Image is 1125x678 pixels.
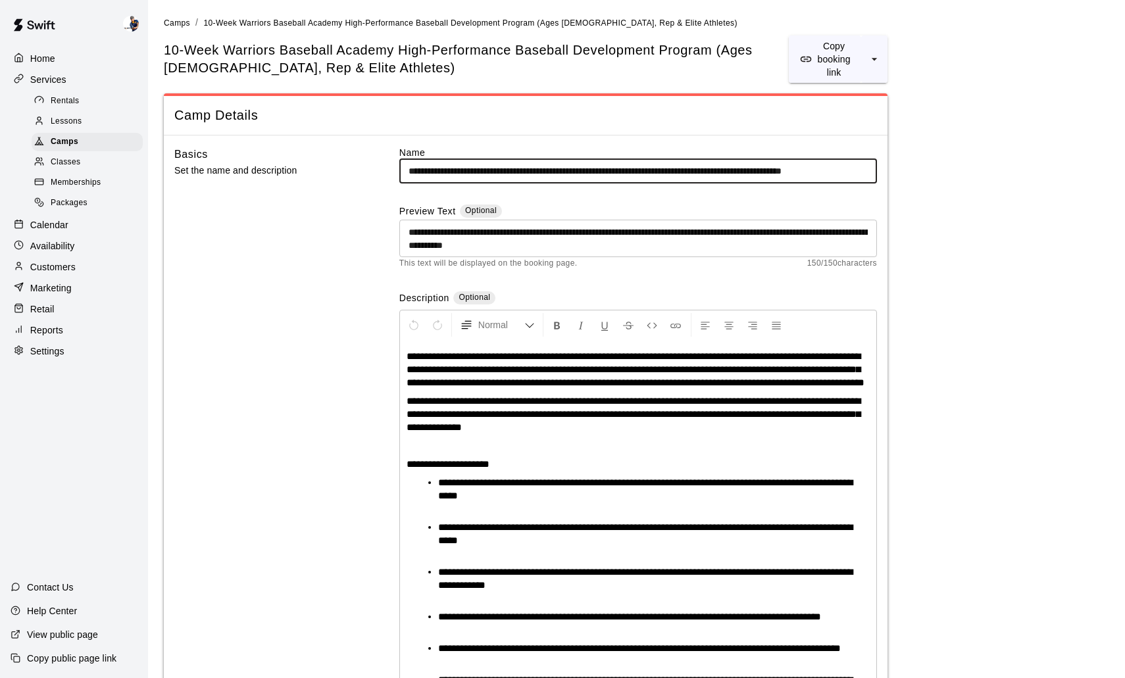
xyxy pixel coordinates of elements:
[164,16,1109,30] nav: breadcrumb
[27,581,74,594] p: Contact Us
[465,206,497,215] span: Optional
[51,176,101,189] span: Memberships
[164,17,190,28] a: Camps
[32,174,143,192] div: Memberships
[641,313,663,337] button: Insert Code
[51,115,82,128] span: Lessons
[11,257,137,277] a: Customers
[30,52,55,65] p: Home
[174,146,208,163] h6: Basics
[11,299,137,319] a: Retail
[32,112,143,131] div: Lessons
[399,257,578,270] span: This text will be displayed on the booking page.
[11,320,137,340] a: Reports
[51,95,80,108] span: Rentals
[455,313,540,337] button: Formatting Options
[195,16,198,30] li: /
[30,218,68,231] p: Calendar
[399,205,456,220] label: Preview Text
[789,36,888,83] div: split button
[51,135,78,149] span: Camps
[174,107,877,124] span: Camp Details
[817,39,851,79] p: Copy booking link
[32,194,143,212] div: Packages
[30,239,75,253] p: Availability
[32,91,148,111] a: Rentals
[32,153,148,173] a: Classes
[203,18,737,28] span: 10-Week Warriors Baseball Academy High-Performance Baseball Development Program (Ages [DEMOGRAPHI...
[426,313,449,337] button: Redo
[30,73,66,86] p: Services
[741,313,764,337] button: Right Align
[459,293,490,302] span: Optional
[11,236,137,256] a: Availability
[765,313,787,337] button: Justify Align
[27,628,98,641] p: View public page
[27,604,77,617] p: Help Center
[11,278,137,298] a: Marketing
[30,324,63,337] p: Reports
[32,92,143,110] div: Rentals
[403,313,425,337] button: Undo
[478,318,524,331] span: Normal
[174,162,357,179] p: Set the name and description
[11,215,137,235] a: Calendar
[807,257,877,270] span: 150 / 150 characters
[32,193,148,214] a: Packages
[32,173,148,193] a: Memberships
[30,303,55,316] p: Retail
[11,70,137,89] a: Services
[570,313,592,337] button: Format Italics
[32,111,148,132] a: Lessons
[30,260,76,274] p: Customers
[51,197,87,210] span: Packages
[30,345,64,358] p: Settings
[694,313,716,337] button: Left Align
[32,153,143,172] div: Classes
[30,281,72,295] p: Marketing
[399,146,877,159] label: Name
[617,313,639,337] button: Format Strikethrough
[11,49,137,68] a: Home
[861,36,888,83] button: select merge strategy
[120,11,148,37] div: Phillip Jankulovski
[718,313,740,337] button: Center Align
[399,291,449,306] label: Description
[546,313,568,337] button: Format Bold
[27,652,116,665] p: Copy public page link
[164,18,190,28] span: Camps
[123,16,139,32] img: Phillip Jankulovski
[593,313,616,337] button: Format Underline
[664,313,687,337] button: Insert Link
[32,133,143,151] div: Camps
[789,36,861,83] button: Copy booking link
[51,156,80,169] span: Classes
[164,41,789,76] h5: 10-Week Warriors Baseball Academy High-Performance Baseball Development Program (Ages [DEMOGRAPHI...
[32,132,148,153] a: Camps
[11,341,137,361] a: Settings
